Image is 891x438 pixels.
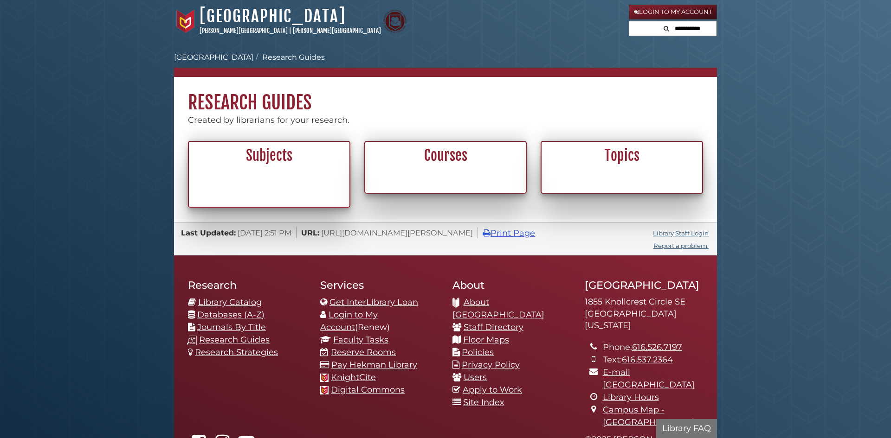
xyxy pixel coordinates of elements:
[452,279,571,292] h2: About
[331,360,417,370] a: Pay Hekman Library
[194,147,344,165] h2: Subjects
[464,322,523,332] a: Staff Directory
[320,279,439,292] h2: Services
[462,347,494,357] a: Policies
[329,297,418,307] a: Get InterLibrary Loan
[320,374,329,382] img: Calvin favicon logo
[653,242,709,249] a: Report a problem.
[320,310,378,332] a: Login to My Account
[656,419,717,438] button: Library FAQ
[370,147,521,165] h2: Courses
[603,354,703,366] li: Text:
[320,309,439,334] li: (Renew)
[661,21,672,34] button: Search
[301,228,319,237] span: URL:
[603,341,703,354] li: Phone:
[199,335,270,345] a: Research Guides
[603,392,659,402] a: Library Hours
[632,342,682,352] a: 616.526.7197
[238,228,291,237] span: [DATE] 2:51 PM
[262,53,325,62] a: Research Guides
[483,228,535,238] a: Print Page
[197,310,265,320] a: Databases (A-Z)
[200,6,346,26] a: [GEOGRAPHIC_DATA]
[331,385,405,395] a: Digital Commons
[200,27,288,34] a: [PERSON_NAME][GEOGRAPHIC_DATA]
[547,147,697,165] h2: Topics
[452,297,544,320] a: About [GEOGRAPHIC_DATA]
[653,229,709,237] a: Library Staff Login
[462,360,520,370] a: Privacy Policy
[383,10,407,33] img: Calvin Theological Seminary
[463,397,504,407] a: Site Index
[187,336,197,345] img: research-guides-icon-white_37x37.png
[174,10,197,33] img: Calvin University
[174,52,717,77] nav: breadcrumb
[333,335,388,345] a: Faculty Tasks
[198,297,262,307] a: Library Catalog
[585,296,703,332] address: 1855 Knollcrest Circle SE [GEOGRAPHIC_DATA][US_STATE]
[603,405,695,427] a: Campus Map - [GEOGRAPHIC_DATA]
[188,115,349,125] span: Created by librarians for your research.
[464,372,487,382] a: Users
[664,25,669,32] i: Search
[585,279,703,292] h2: [GEOGRAPHIC_DATA]
[293,27,381,34] a: [PERSON_NAME][GEOGRAPHIC_DATA]
[603,367,695,390] a: E-mail [GEOGRAPHIC_DATA]
[463,385,522,395] a: Apply to Work
[289,27,291,34] span: |
[174,53,253,62] a: [GEOGRAPHIC_DATA]
[331,347,396,357] a: Reserve Rooms
[181,228,236,237] span: Last Updated:
[463,335,509,345] a: Floor Maps
[188,279,306,292] h2: Research
[174,77,717,114] h1: Research Guides
[195,347,278,357] a: Research Strategies
[629,5,717,19] a: Login to My Account
[483,229,491,237] i: Print Page
[321,228,473,237] span: [URL][DOMAIN_NAME][PERSON_NAME]
[197,322,266,332] a: Journals By Title
[320,386,329,394] img: Calvin favicon logo
[331,372,376,382] a: KnightCite
[622,355,673,365] a: 616.537.2364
